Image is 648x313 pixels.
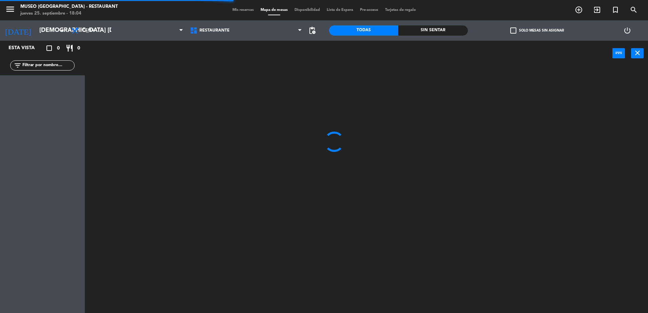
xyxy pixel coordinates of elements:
[20,10,118,17] div: jueves 25. septiembre - 18:04
[631,48,644,58] button: close
[308,26,316,35] span: pending_actions
[615,49,623,57] i: power_input
[398,25,468,36] div: Sin sentar
[5,4,15,14] i: menu
[5,4,15,17] button: menu
[3,44,49,52] div: Esta vista
[199,28,230,33] span: Restaurante
[633,49,642,57] i: close
[45,44,53,52] i: crop_square
[611,6,620,14] i: turned_in_not
[357,8,382,12] span: Pre-acceso
[510,27,516,34] span: check_box_outline_blank
[22,62,74,69] input: Filtrar por nombre...
[612,48,625,58] button: power_input
[323,8,357,12] span: Lista de Espera
[291,8,323,12] span: Disponibilidad
[623,26,631,35] i: power_settings_new
[382,8,419,12] span: Tarjetas de regalo
[57,44,60,52] span: 0
[14,61,22,70] i: filter_list
[82,28,94,33] span: Cena
[77,44,80,52] span: 0
[575,6,583,14] i: add_circle_outline
[20,3,118,10] div: Museo [GEOGRAPHIC_DATA] - Restaurant
[593,6,601,14] i: exit_to_app
[65,44,74,52] i: restaurant
[257,8,291,12] span: Mapa de mesas
[510,27,564,34] label: Solo mesas sin asignar
[229,8,257,12] span: Mis reservas
[58,26,66,35] i: arrow_drop_down
[630,6,638,14] i: search
[329,25,398,36] div: Todas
